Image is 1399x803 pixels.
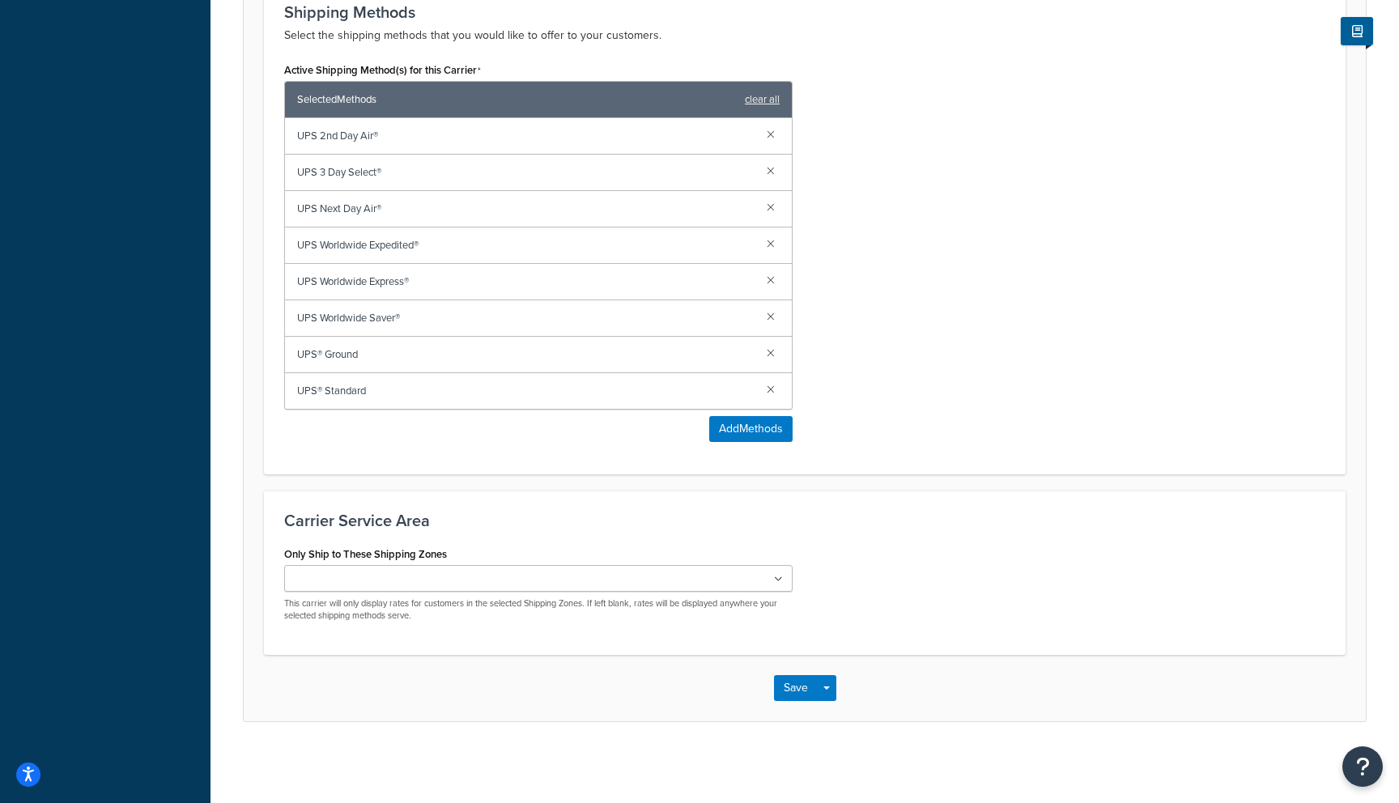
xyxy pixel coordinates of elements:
[709,416,793,442] button: AddMethods
[284,548,447,560] label: Only Ship to These Shipping Zones
[297,234,754,257] span: UPS Worldwide Expedited®
[284,64,481,77] label: Active Shipping Method(s) for this Carrier
[297,198,754,220] span: UPS Next Day Air®
[284,597,793,622] p: This carrier will only display rates for customers in the selected Shipping Zones. If left blank,...
[284,3,1325,21] h3: Shipping Methods
[297,161,754,184] span: UPS 3 Day Select®
[774,675,818,701] button: Save
[284,512,1325,529] h3: Carrier Service Area
[297,380,754,402] span: UPS® Standard
[745,88,780,111] a: clear all
[1342,746,1383,787] button: Open Resource Center
[297,270,754,293] span: UPS Worldwide Express®
[297,307,754,329] span: UPS Worldwide Saver®
[284,26,1325,45] p: Select the shipping methods that you would like to offer to your customers.
[297,343,754,366] span: UPS® Ground
[297,125,754,147] span: UPS 2nd Day Air®
[1341,17,1373,45] button: Show Help Docs
[297,88,737,111] span: Selected Methods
